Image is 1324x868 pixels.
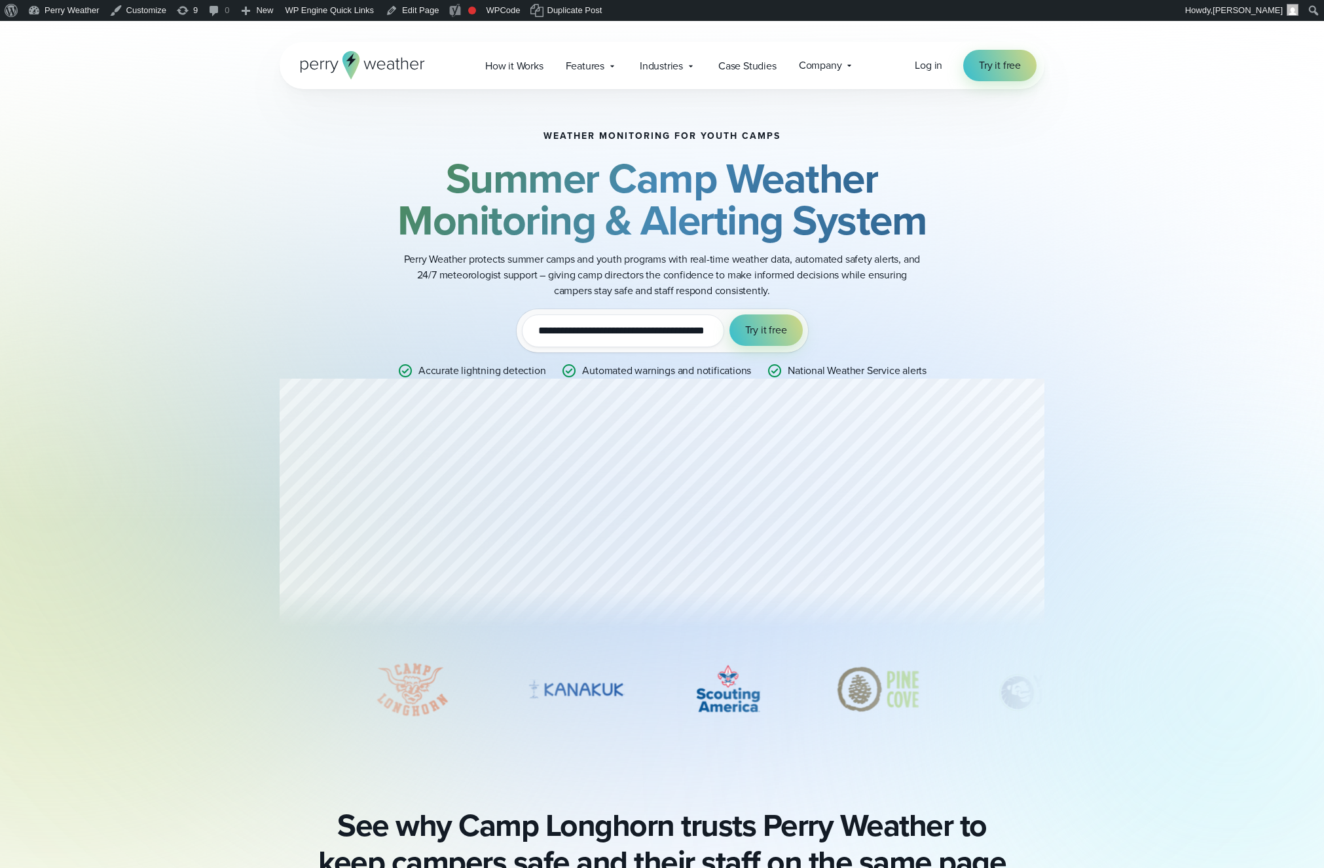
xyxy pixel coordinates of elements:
img: Camp-John-Marc.svg [198,656,299,722]
strong: Summer Camp Weather Monitoring & Alerting System [397,147,927,251]
p: National Weather Service alerts [788,363,927,379]
img: Scouting-America.svg [690,656,766,722]
img: Camp-Kanakuk.svg [526,656,627,722]
p: Automated warnings and notifications [582,363,751,379]
span: How it Works [485,58,543,74]
img: Pine-Cove-Camp.svg [829,656,930,722]
span: [PERSON_NAME] [1213,5,1283,15]
div: 3 of 9 [526,656,627,722]
span: Try it free [979,58,1021,73]
span: Try it free [745,322,787,338]
div: 2 of 9 [362,656,463,722]
div: slideshow [280,656,1044,728]
div: 1 of 9 [198,656,299,722]
h1: Weather monitoring for youth camps [543,131,781,142]
p: Accurate lightning detection [418,363,545,379]
a: Log in [915,58,942,73]
span: Company [799,58,842,73]
a: Case Studies [707,52,788,79]
span: Industries [640,58,683,74]
img: Camp-Young-Judea.svg [993,656,1094,722]
a: How it Works [474,52,555,79]
span: Case Studies [718,58,777,74]
img: Camp-Longhorn.svg [362,656,463,722]
div: 4 of 9 [690,656,766,722]
a: Try it free [963,50,1037,81]
div: 5 of 9 [829,656,930,722]
span: Features [566,58,604,74]
button: Try it free [729,314,803,346]
p: Perry Weather protects summer camps and youth programs with real-time weather data, automated saf... [400,252,924,299]
div: Needs improvement [468,7,476,14]
div: 6 of 9 [993,656,1094,722]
